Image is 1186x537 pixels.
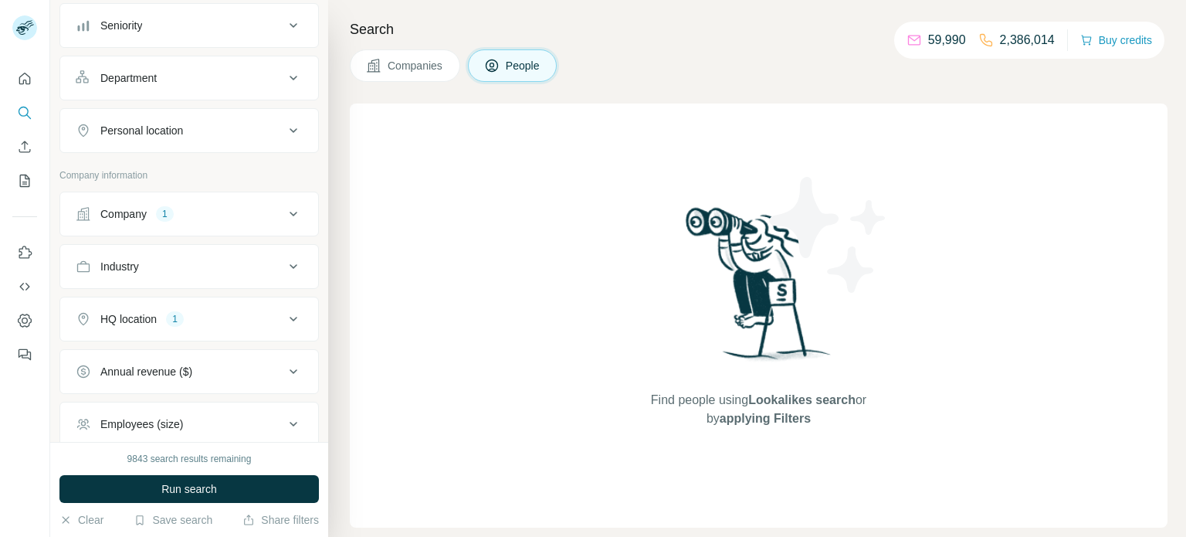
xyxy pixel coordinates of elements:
[60,7,318,44] button: Seniority
[100,416,183,432] div: Employees (size)
[161,481,217,497] span: Run search
[12,307,37,335] button: Dashboard
[100,364,192,379] div: Annual revenue ($)
[928,31,966,49] p: 59,990
[748,393,856,406] span: Lookalikes search
[506,58,541,73] span: People
[134,512,212,528] button: Save search
[156,207,174,221] div: 1
[127,452,252,466] div: 9843 search results remaining
[59,168,319,182] p: Company information
[100,18,142,33] div: Seniority
[100,70,157,86] div: Department
[679,203,839,376] img: Surfe Illustration - Woman searching with binoculars
[12,273,37,301] button: Use Surfe API
[100,123,183,138] div: Personal location
[59,475,319,503] button: Run search
[1080,29,1152,51] button: Buy credits
[12,167,37,195] button: My lists
[100,259,139,274] div: Industry
[60,301,318,338] button: HQ location1
[100,311,157,327] div: HQ location
[720,412,811,425] span: applying Filters
[12,341,37,369] button: Feedback
[635,391,882,428] span: Find people using or by
[12,239,37,267] button: Use Surfe on LinkedIn
[60,353,318,390] button: Annual revenue ($)
[60,112,318,149] button: Personal location
[60,195,318,233] button: Company1
[60,406,318,443] button: Employees (size)
[388,58,444,73] span: Companies
[12,133,37,161] button: Enrich CSV
[242,512,319,528] button: Share filters
[59,512,103,528] button: Clear
[100,206,147,222] div: Company
[1000,31,1055,49] p: 2,386,014
[60,59,318,97] button: Department
[759,165,898,304] img: Surfe Illustration - Stars
[12,65,37,93] button: Quick start
[60,248,318,285] button: Industry
[166,312,184,326] div: 1
[350,19,1167,40] h4: Search
[12,99,37,127] button: Search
